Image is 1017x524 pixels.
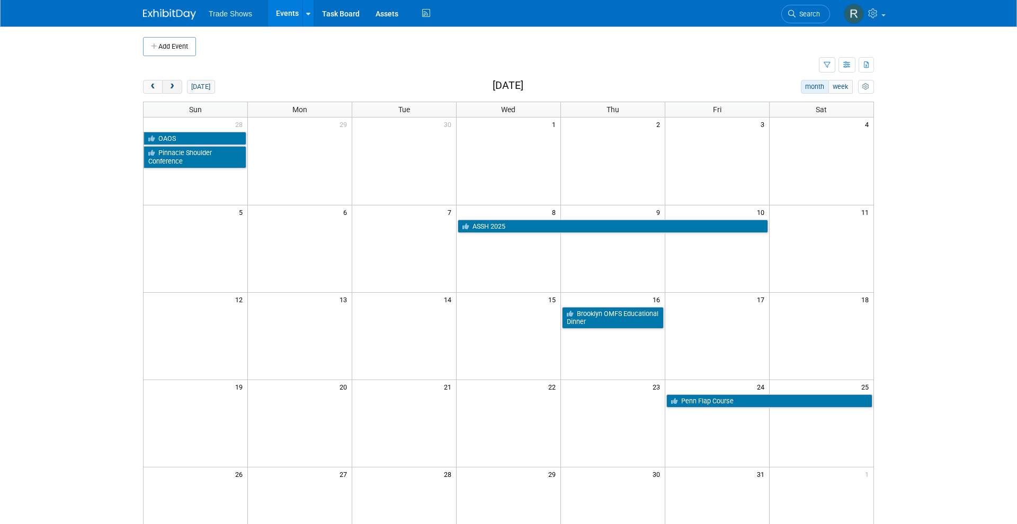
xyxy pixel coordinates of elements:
span: 13 [338,293,352,306]
span: 1 [864,467,873,481]
img: ExhibitDay [143,9,196,20]
img: Rachel Murphy [844,4,864,24]
span: Trade Shows [209,10,252,18]
button: [DATE] [187,80,215,94]
span: 9 [655,205,665,219]
span: Sun [189,105,202,114]
a: Brooklyn OMFS Educational Dinner [562,307,664,329]
button: week [828,80,853,94]
span: 10 [756,205,769,219]
a: Pinnacle Shoulder Conference [144,146,246,168]
a: Search [781,5,830,23]
span: 29 [338,118,352,131]
span: 11 [860,205,873,219]
span: 2 [655,118,665,131]
span: 18 [860,293,873,306]
span: 23 [652,380,665,393]
span: 8 [551,205,560,219]
span: 5 [238,205,247,219]
span: 25 [860,380,873,393]
span: 30 [443,118,456,131]
span: Fri [713,105,721,114]
span: Mon [292,105,307,114]
span: 28 [234,118,247,131]
span: 27 [338,467,352,481]
span: 19 [234,380,247,393]
span: Tue [398,105,410,114]
span: 14 [443,293,456,306]
h2: [DATE] [493,80,523,92]
span: Thu [606,105,619,114]
span: 6 [342,205,352,219]
span: 20 [338,380,352,393]
button: myCustomButton [858,80,874,94]
button: prev [143,80,163,94]
span: 7 [447,205,456,219]
span: 16 [652,293,665,306]
span: 28 [443,467,456,481]
span: Search [796,10,820,18]
span: 30 [652,467,665,481]
span: 29 [547,467,560,481]
a: OAOS [144,132,246,146]
span: 17 [756,293,769,306]
i: Personalize Calendar [862,84,869,91]
span: 4 [864,118,873,131]
a: ASSH 2025 [458,220,768,233]
a: Penn Flap Course [666,394,872,408]
span: 21 [443,380,456,393]
span: 31 [756,467,769,481]
span: 22 [547,380,560,393]
button: next [162,80,182,94]
span: 15 [547,293,560,306]
span: 24 [756,380,769,393]
button: Add Event [143,37,196,56]
span: 26 [234,467,247,481]
button: month [801,80,829,94]
span: Sat [816,105,827,114]
span: 12 [234,293,247,306]
span: 3 [760,118,769,131]
span: 1 [551,118,560,131]
span: Wed [501,105,515,114]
